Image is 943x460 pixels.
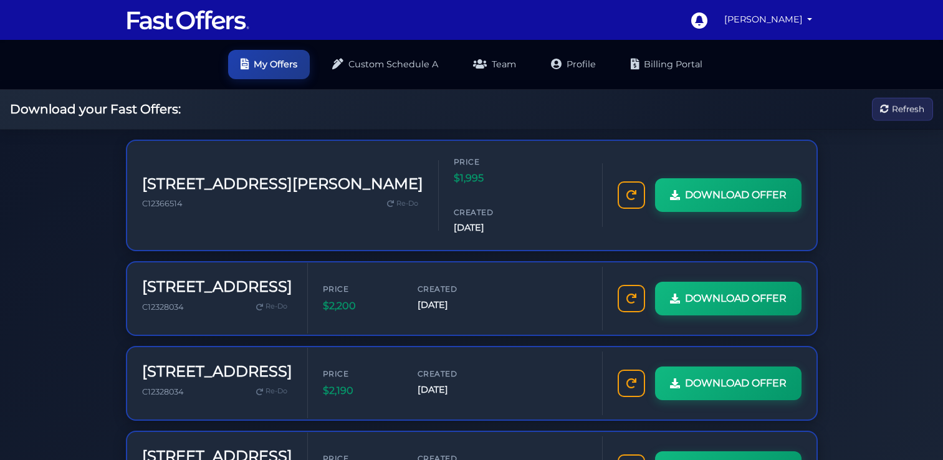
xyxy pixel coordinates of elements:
span: DOWNLOAD OFFER [685,290,787,307]
button: Refresh [872,98,933,121]
span: DOWNLOAD OFFER [685,187,787,203]
span: Re-Do [266,386,287,397]
span: $2,200 [323,298,398,314]
span: Created [454,206,529,218]
a: Re-Do [251,383,292,400]
a: Billing Portal [618,50,715,79]
h3: [STREET_ADDRESS][PERSON_NAME] [142,175,423,193]
span: C12328034 [142,302,183,312]
span: Refresh [892,102,924,116]
span: Price [323,368,398,380]
span: Created [418,283,492,295]
span: C12328034 [142,387,183,396]
a: Custom Schedule A [320,50,451,79]
span: [DATE] [418,298,492,312]
span: Price [454,156,529,168]
a: DOWNLOAD OFFER [655,367,802,400]
h3: [STREET_ADDRESS] [142,363,292,381]
a: DOWNLOAD OFFER [655,178,802,212]
span: [DATE] [454,221,529,235]
span: $1,995 [454,170,529,186]
a: Team [461,50,529,79]
h3: [STREET_ADDRESS] [142,278,292,296]
span: Price [323,283,398,295]
a: DOWNLOAD OFFER [655,282,802,315]
span: Re-Do [266,301,287,312]
a: Re-Do [251,299,292,315]
a: Re-Do [382,196,423,212]
span: Re-Do [396,198,418,209]
span: [DATE] [418,383,492,397]
a: My Offers [228,50,310,79]
h2: Download your Fast Offers: [10,102,181,117]
a: Profile [539,50,608,79]
a: [PERSON_NAME] [719,7,818,32]
span: DOWNLOAD OFFER [685,375,787,391]
span: $2,190 [323,383,398,399]
span: C12366514 [142,199,182,208]
span: Created [418,368,492,380]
